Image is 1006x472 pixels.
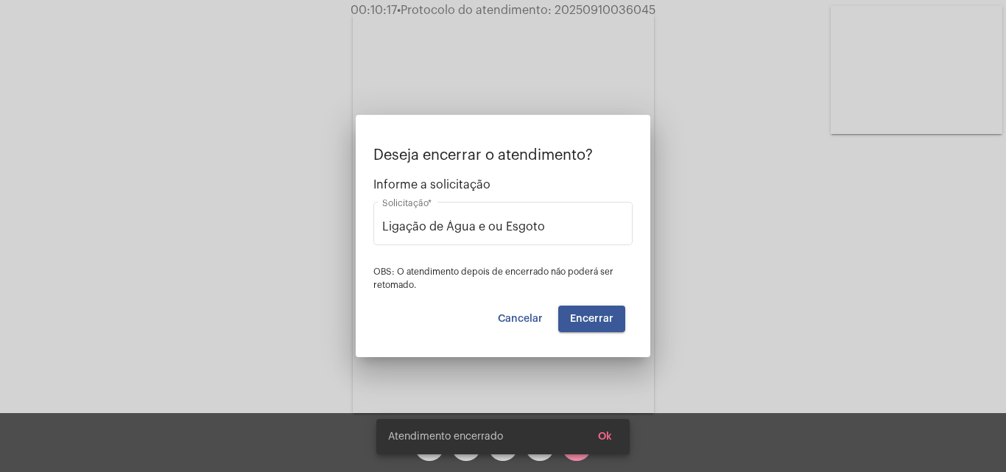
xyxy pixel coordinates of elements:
[373,178,633,191] span: Informe a solicitação
[397,4,401,16] span: •
[570,314,613,324] span: Encerrar
[498,314,543,324] span: Cancelar
[382,220,624,233] input: Buscar solicitação
[351,4,397,16] span: 00:10:17
[397,4,655,16] span: Protocolo do atendimento: 20250910036045
[558,306,625,332] button: Encerrar
[598,432,612,442] span: Ok
[388,429,503,444] span: Atendimento encerrado
[486,306,555,332] button: Cancelar
[373,147,633,163] p: Deseja encerrar o atendimento?
[373,267,613,289] span: OBS: O atendimento depois de encerrado não poderá ser retomado.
